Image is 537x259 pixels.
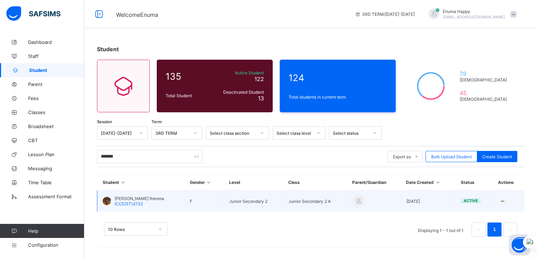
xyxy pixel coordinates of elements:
[333,131,369,136] div: Select status
[393,154,411,159] span: Export as
[164,91,212,100] div: Total Student
[29,67,84,73] span: Student
[185,191,224,212] td: F
[28,152,84,157] span: Lesson Plan
[214,89,264,95] span: Deactivated Student
[401,174,455,191] th: Date Created
[97,46,119,53] span: Student
[283,174,347,191] th: Class
[28,53,84,59] span: Staff
[431,154,472,159] span: Bulk Upload Student
[210,131,256,136] div: Select class section
[101,131,135,136] div: [DATE]-[DATE]
[185,174,224,191] th: Gender
[28,95,84,101] span: Fees
[28,138,84,143] span: CBT
[355,12,415,17] span: session/term information
[28,81,84,87] span: Parent
[97,174,185,191] th: Student
[422,8,520,20] div: EnumaHappy
[464,198,478,203] span: active
[491,225,498,234] a: 1
[401,191,455,212] td: [DATE]
[460,77,510,82] span: [DEMOGRAPHIC_DATA]
[443,9,505,14] span: Enuma Happy
[413,223,469,237] li: Displaying 1 - 1 out of 1
[482,154,512,159] span: Create Student
[277,131,312,136] div: Select class level
[503,223,517,237] li: 下一页
[258,95,264,102] span: 13
[493,174,524,191] th: Actions
[224,191,283,212] td: Junior Secondary 2
[115,196,164,201] span: [PERSON_NAME] Iheoma
[460,89,510,97] span: 45
[206,180,212,185] i: Sort in Ascending Order
[120,180,126,185] i: Sort in Ascending Order
[289,72,387,83] span: 124
[472,223,486,237] li: 上一页
[460,97,510,102] span: [DEMOGRAPHIC_DATA]
[6,6,60,21] img: safsims
[28,194,84,199] span: Assessment Format
[443,15,505,19] span: [EMAIL_ADDRESS][DOMAIN_NAME]
[28,124,84,129] span: Broadsheet
[283,191,347,212] td: Junior Secondary 2 A
[435,180,441,185] i: Sort in Ascending Order
[509,234,530,255] button: Open asap
[254,75,264,82] span: 122
[214,70,264,75] span: Active Student
[151,119,162,124] span: Term
[108,227,154,232] div: 10 Rows
[289,94,387,100] span: Total students in current term
[116,11,158,18] span: Welcome Enuma
[224,174,283,191] th: Level
[115,201,143,206] span: ICCE/STU/132
[28,180,84,185] span: Time Table
[166,71,211,82] span: 135
[347,174,401,191] th: Parent/Guardian
[487,223,502,237] li: 1
[97,119,112,124] span: Session
[503,223,517,237] button: next page
[28,228,84,234] span: Help
[155,131,189,136] div: 3RD TERM
[28,166,84,171] span: Messaging
[28,39,84,45] span: Dashboard
[455,174,493,191] th: Status
[472,223,486,237] button: prev page
[28,109,84,115] span: Classes
[28,242,84,248] span: Configuration
[460,70,510,77] span: 79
